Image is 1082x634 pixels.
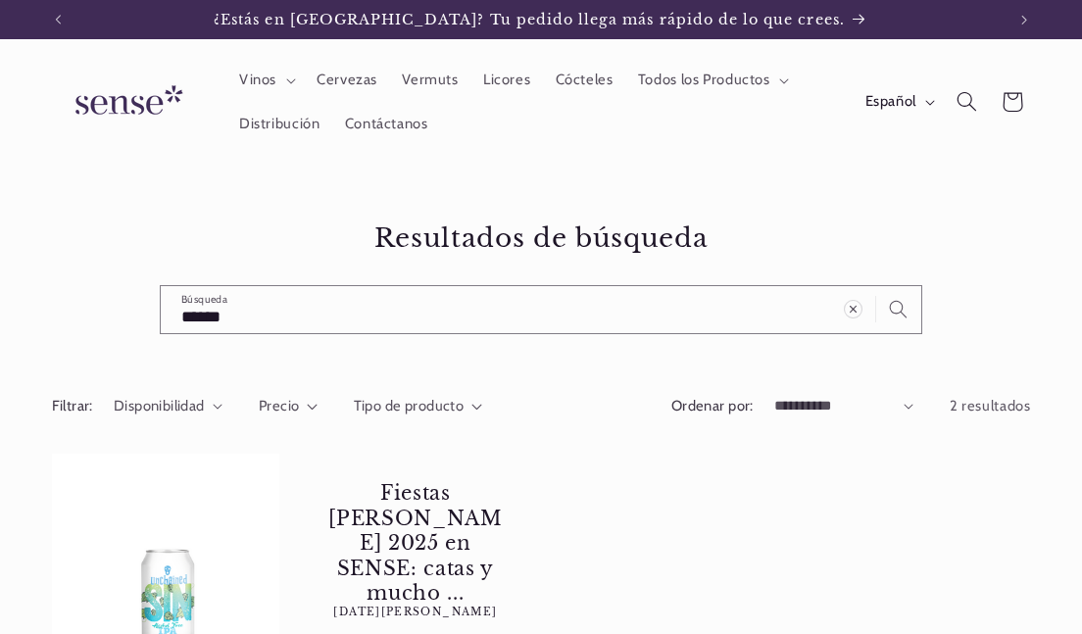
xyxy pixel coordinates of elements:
a: Cervezas [304,59,389,102]
span: Cócteles [556,71,614,89]
span: Precio [259,397,300,415]
span: Distribución [239,115,320,133]
a: Vermuts [390,59,471,102]
span: Contáctanos [345,115,428,133]
span: 2 resultados [950,397,1031,415]
label: Ordenar por: [671,397,754,415]
span: ¿Estás en [GEOGRAPHIC_DATA]? Tu pedido llega más rápido de lo que crees. [214,11,845,28]
summary: Disponibilidad (0 seleccionado) [114,396,222,417]
a: Cócteles [543,59,625,102]
summary: Precio [259,396,318,417]
summary: Tipo de producto (0 seleccionado) [354,396,482,417]
h1: Resultados de búsqueda [52,221,1031,255]
span: Tipo de producto [354,397,465,415]
a: Fiestas [PERSON_NAME] 2025 en SENSE: catas y mucho ... [322,482,509,607]
summary: Vinos [226,59,304,102]
summary: Búsqueda [944,79,989,124]
span: Licores [483,71,530,89]
button: Borrar término de búsqueda [831,286,876,331]
span: Vermuts [402,71,458,89]
span: Vinos [239,71,276,89]
span: Disponibilidad [114,397,205,415]
img: Sense [52,73,199,129]
a: Distribución [226,102,332,145]
h2: Filtrar: [52,396,93,417]
a: Licores [470,59,543,102]
button: Búsqueda [876,286,921,331]
span: Español [865,91,916,113]
a: Contáctanos [332,102,440,145]
summary: Todos los Productos [625,59,798,102]
a: Sense [44,67,207,138]
span: Cervezas [317,71,377,89]
button: Español [853,82,944,122]
span: Todos los Productos [638,71,770,89]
